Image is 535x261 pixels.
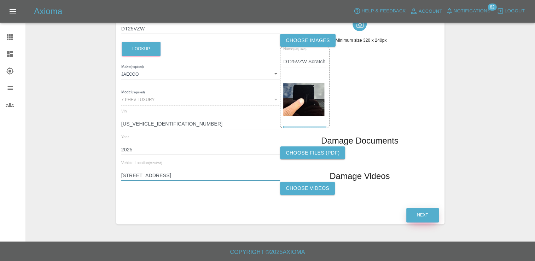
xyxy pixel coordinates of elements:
span: Minimum size 320 x 240px [336,38,387,43]
h5: Axioma [34,6,62,17]
span: Vin [121,109,127,113]
button: Next [406,208,439,222]
span: Account [419,7,442,16]
span: Year [121,135,129,139]
button: Help & Feedback [352,6,407,17]
small: (required) [132,91,145,94]
h1: Damage Documents [321,135,399,146]
button: Lookup [122,42,161,56]
h1: Damage Videos [330,170,390,182]
span: Vehicle Location [121,161,162,165]
button: Logout [495,6,527,17]
label: Choose images [280,34,335,47]
span: Name [283,47,307,51]
div: 7 PHEV LUXURY [121,93,280,105]
button: Open drawer [4,3,21,20]
span: Notifications [454,7,490,15]
small: (required) [130,65,144,68]
span: Help & Feedback [361,7,406,15]
span: 82 [488,4,496,11]
small: (required) [149,161,162,164]
div: JAECOO [121,67,280,80]
label: Make [121,64,144,70]
label: Model [121,89,145,95]
button: Notifications [444,6,492,17]
h6: Copyright © 2025 Axioma [6,247,529,257]
a: Account [408,6,444,17]
span: Logout [505,7,525,15]
small: (required) [293,48,307,51]
label: Choose files (pdf) [280,146,345,159]
label: Choose Videos [280,182,335,195]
